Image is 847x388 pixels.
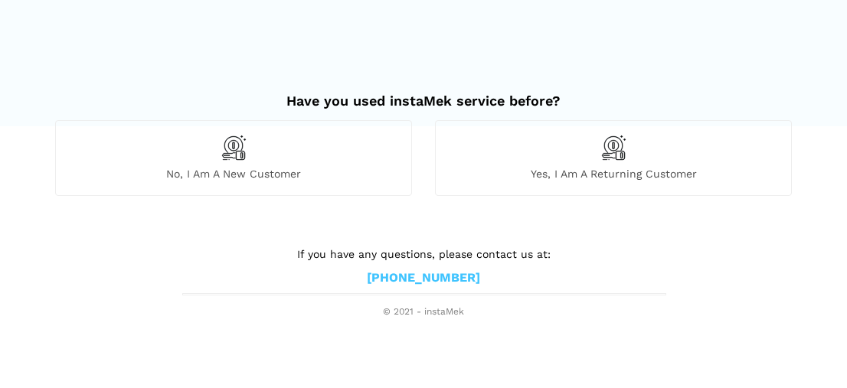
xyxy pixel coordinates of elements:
[182,306,665,318] span: © 2021 - instaMek
[436,167,791,181] span: Yes, I am a returning customer
[182,246,665,262] p: If you have any questions, please contact us at:
[55,77,792,109] h2: Have you used instaMek service before?
[367,270,480,286] a: [PHONE_NUMBER]
[56,167,411,181] span: No, I am a new customer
